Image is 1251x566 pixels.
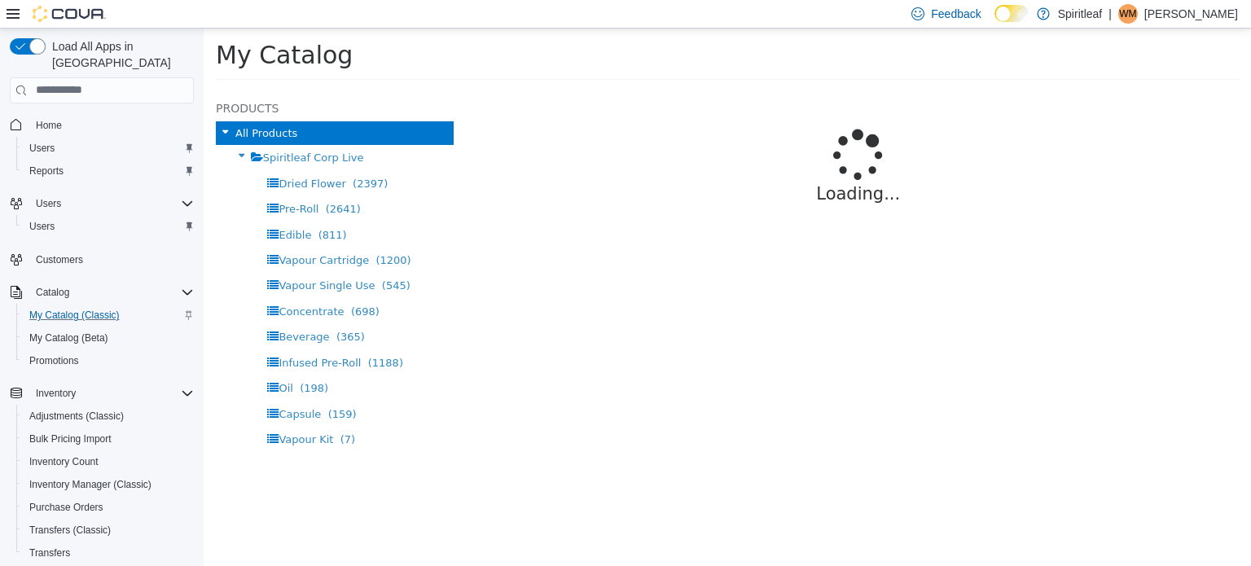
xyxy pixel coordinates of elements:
span: Purchase Orders [29,501,103,514]
button: Customers [3,248,200,271]
span: Bulk Pricing Import [23,429,194,449]
a: Purchase Orders [23,498,110,517]
a: Customers [29,250,90,270]
span: My Catalog (Classic) [23,305,194,325]
p: Spiritleaf [1058,4,1102,24]
button: Users [16,137,200,160]
a: Inventory Count [23,452,105,472]
span: My Catalog (Beta) [29,331,108,344]
p: [PERSON_NAME] [1144,4,1238,24]
button: Promotions [16,349,200,372]
span: (1188) [165,328,200,340]
span: Bulk Pricing Import [29,432,112,445]
span: Transfers [23,543,194,563]
button: Reports [16,160,200,182]
button: My Catalog (Beta) [16,327,200,349]
p: Loading... [323,153,987,179]
a: Inventory Manager (Classic) [23,475,158,494]
span: (198) [96,353,125,366]
span: Inventory [29,384,194,403]
span: Home [29,115,194,135]
a: Home [29,116,68,135]
span: Users [29,194,194,213]
button: Users [16,215,200,238]
span: Pre-Roll [75,174,115,186]
span: My Catalog (Beta) [23,328,194,348]
span: (698) [147,277,176,289]
span: Promotions [23,351,194,371]
button: Inventory Manager (Classic) [16,473,200,496]
img: Cova [33,6,106,22]
span: Reports [23,161,194,181]
span: Inventory [36,387,76,400]
button: Inventory [29,384,82,403]
span: Users [36,197,61,210]
a: Users [23,138,61,158]
a: My Catalog (Beta) [23,328,115,348]
a: Reports [23,161,70,181]
div: Wanda M [1118,4,1138,24]
button: Users [3,192,200,215]
span: Users [23,138,194,158]
button: My Catalog (Classic) [16,304,200,327]
span: Purchase Orders [23,498,194,517]
span: Feedback [931,6,981,22]
span: Spiritleaf Corp Live [59,123,160,135]
span: Transfers (Classic) [23,520,194,540]
button: Inventory [3,382,200,405]
a: Promotions [23,351,86,371]
span: Home [36,119,62,132]
button: Catalog [29,283,76,302]
span: Dark Mode [994,22,995,23]
span: Inventory Count [23,452,194,472]
a: Transfers [23,543,77,563]
a: My Catalog (Classic) [23,305,126,325]
button: Bulk Pricing Import [16,428,200,450]
span: Users [23,217,194,236]
span: Reports [29,165,64,178]
span: Dried Flower [75,149,142,161]
span: (365) [133,302,161,314]
span: Inventory Count [29,455,99,468]
span: Inventory Manager (Classic) [29,478,151,491]
span: Beverage [75,302,125,314]
button: Home [3,113,200,137]
span: Catalog [36,286,69,299]
button: Adjustments (Classic) [16,405,200,428]
span: Vapour Single Use [75,251,171,263]
input: Dark Mode [994,5,1029,22]
span: WM [1119,4,1136,24]
a: Adjustments (Classic) [23,406,130,426]
span: (2641) [122,174,157,186]
span: Users [29,220,55,233]
a: Transfers (Classic) [23,520,117,540]
span: Promotions [29,354,79,367]
button: Purchase Orders [16,496,200,519]
span: Catalog [29,283,194,302]
span: (1200) [172,226,207,238]
span: Infused Pre-Roll [75,328,157,340]
a: Users [23,217,61,236]
a: Bulk Pricing Import [23,429,118,449]
button: Users [29,194,68,213]
span: (159) [125,380,153,392]
span: Transfers [29,546,70,559]
span: (811) [115,200,143,213]
span: Customers [36,253,83,266]
button: Transfers (Classic) [16,519,200,542]
span: My Catalog [12,12,149,41]
span: Users [29,142,55,155]
span: Concentrate [75,277,140,289]
span: (7) [137,405,151,417]
span: Customers [29,249,194,270]
h5: Products [12,70,250,90]
span: Vapour Cartridge [75,226,165,238]
button: Inventory Count [16,450,200,473]
span: All Products [32,99,94,111]
span: Vapour Kit [75,405,129,417]
span: Load All Apps in [GEOGRAPHIC_DATA] [46,38,194,71]
span: (545) [178,251,207,263]
span: Capsule [75,380,117,392]
button: Transfers [16,542,200,564]
span: Oil [75,353,89,366]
